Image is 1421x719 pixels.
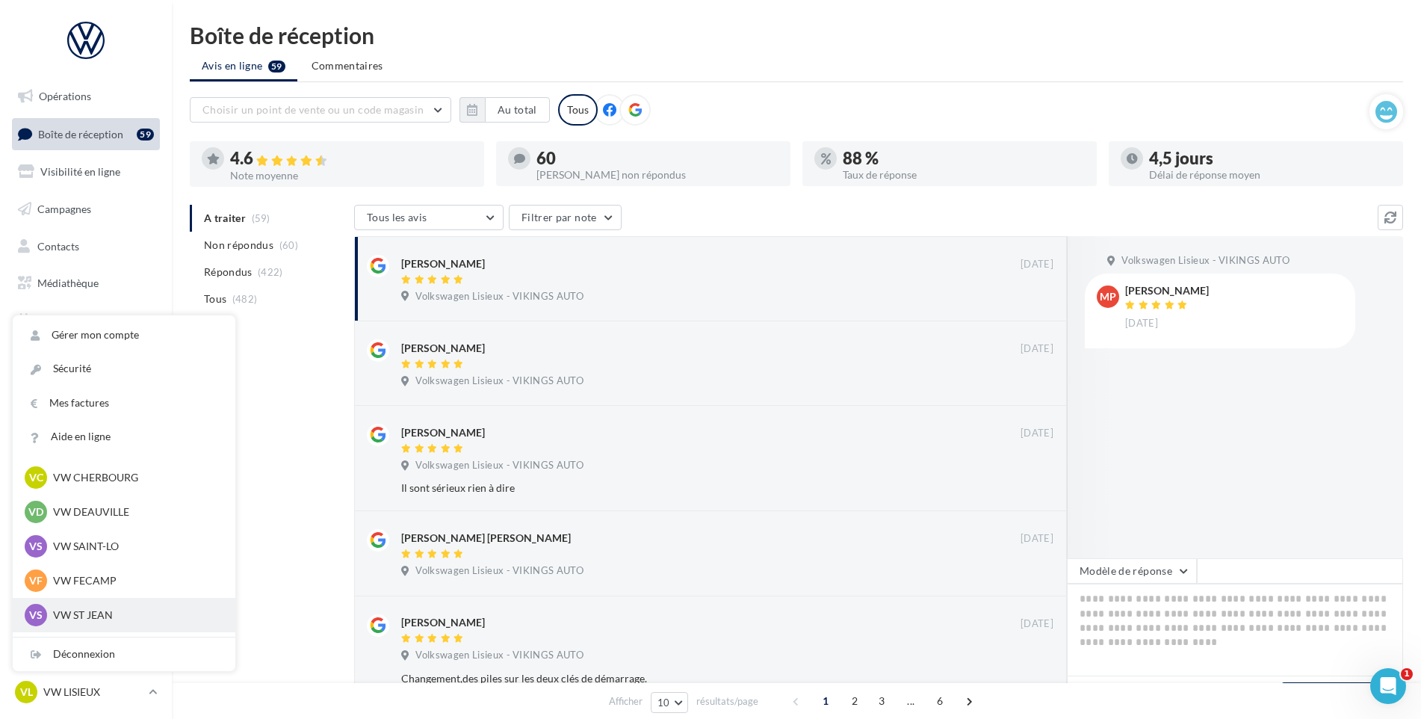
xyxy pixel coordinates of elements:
div: Note moyenne [230,170,472,181]
span: Visibilité en ligne [40,165,120,178]
span: 3 [870,689,894,713]
div: Taux de réponse [843,170,1085,180]
span: Calendrier [37,314,87,327]
span: Répondus [204,265,253,280]
button: 10 [651,692,689,713]
span: VS [29,539,43,554]
span: Contacts [37,239,79,252]
div: Changement,des piles sur les deux clés de démarrage. [401,671,956,686]
span: (422) [258,266,283,278]
span: (482) [232,293,258,305]
button: Modèle de réponse [1067,558,1197,584]
p: VW FECAMP [53,573,217,588]
a: VL VW LISIEUX [12,678,160,706]
button: Au total [459,97,550,123]
span: Tous les avis [367,211,427,223]
div: 4,5 jours [1149,150,1391,167]
a: Sécurité [13,352,235,386]
a: Boîte de réception59 [9,118,163,150]
div: Délai de réponse moyen [1149,170,1391,180]
div: [PERSON_NAME] [401,615,485,630]
span: 6 [928,689,952,713]
span: 1 [1401,668,1413,680]
a: Campagnes DataOnDemand [9,392,163,436]
a: PLV et print personnalisable [9,342,163,386]
span: [DATE] [1021,427,1053,440]
iframe: Intercom live chat [1370,668,1406,704]
div: 60 [536,150,778,167]
a: Mes factures [13,386,235,420]
button: Choisir un point de vente ou un code magasin [190,97,451,123]
div: Il sont sérieux rien à dire [401,481,956,496]
span: [DATE] [1021,258,1053,271]
span: [DATE] [1125,317,1158,330]
span: Volkswagen Lisieux - VIKINGS AUTO [415,459,583,472]
span: VS [29,608,43,623]
span: VD [28,504,43,519]
span: [DATE] [1021,532,1053,546]
span: Choisir un point de vente ou un code magasin [202,103,424,116]
div: [PERSON_NAME] [401,341,485,356]
a: Calendrier [9,305,163,336]
span: VF [29,573,43,588]
span: Volkswagen Lisieux - VIKINGS AUTO [415,564,583,578]
span: MP [1100,289,1116,304]
div: [PERSON_NAME] non répondus [536,170,778,180]
button: Filtrer par note [509,205,622,230]
span: Commentaires [312,58,383,73]
span: Afficher [609,694,643,709]
span: Volkswagen Lisieux - VIKINGS AUTO [415,649,583,662]
span: 10 [657,697,670,709]
p: VW LISIEUX [43,685,143,700]
a: Contacts [9,231,163,262]
span: 1 [814,689,838,713]
a: Aide en ligne [13,420,235,454]
span: ... [899,689,923,713]
p: VW ST JEAN [53,608,217,623]
div: [PERSON_NAME] [401,256,485,271]
a: Médiathèque [9,268,163,299]
span: Campagnes [37,203,91,215]
a: Campagnes [9,194,163,225]
a: Opérations [9,81,163,112]
a: Visibilité en ligne [9,156,163,188]
span: VC [29,470,43,485]
span: résultats/page [696,694,758,709]
div: Tous [558,94,598,126]
div: [PERSON_NAME] [401,425,485,440]
p: VW SAINT-LO [53,539,217,554]
span: Tous [204,291,226,306]
button: Tous les avis [354,205,504,230]
div: 4.6 [230,150,472,167]
div: Boîte de réception [190,24,1403,46]
span: [DATE] [1021,617,1053,631]
span: VL [20,685,33,700]
a: Gérer mon compte [13,318,235,352]
div: 59 [137,129,154,141]
span: [DATE] [1021,342,1053,356]
span: Opérations [39,90,91,102]
div: [PERSON_NAME] [1125,286,1209,296]
span: Boîte de réception [38,127,123,140]
span: Non répondus [204,238,273,253]
p: VW DEAUVILLE [53,504,217,519]
div: [PERSON_NAME] [PERSON_NAME] [401,531,571,546]
p: VW CHERBOURG [53,470,217,485]
div: Déconnexion [13,638,235,671]
span: (60) [279,239,298,251]
span: Volkswagen Lisieux - VIKINGS AUTO [415,290,583,303]
span: Médiathèque [37,277,99,289]
button: Au total [485,97,550,123]
span: Volkswagen Lisieux - VIKINGS AUTO [1121,254,1290,268]
span: Volkswagen Lisieux - VIKINGS AUTO [415,374,583,388]
span: 2 [843,689,867,713]
div: 88 % [843,150,1085,167]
